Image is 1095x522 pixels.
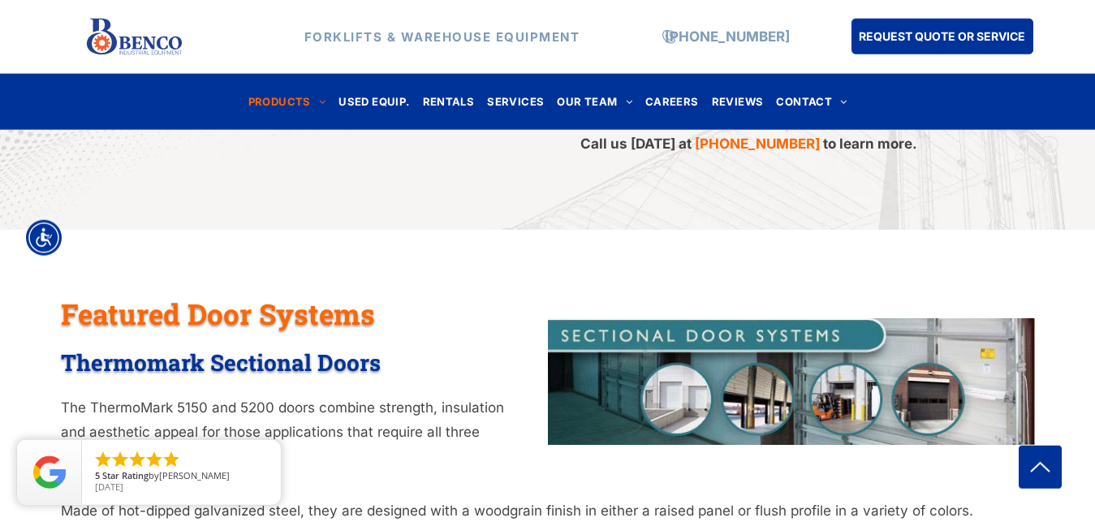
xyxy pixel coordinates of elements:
[110,450,130,469] li: 
[665,28,790,45] a: [PHONE_NUMBER]
[304,29,580,45] strong: FORKLIFTS & WAREHOUSE EQUIPMENT
[61,295,375,332] span: Featured Door Systems
[851,19,1033,54] a: REQUEST QUOTE OR SERVICE
[550,91,639,113] a: OUR TEAM
[639,91,705,113] a: CAREERS
[26,220,62,256] div: Accessibility Menu
[242,91,333,113] a: PRODUCTS
[102,469,149,481] span: Star Rating
[61,347,381,377] span: Thermomark Sectional Doors
[705,91,770,113] a: REVIEWS
[159,469,230,481] span: [PERSON_NAME]
[95,471,268,482] span: by
[95,481,123,493] span: [DATE]
[580,136,692,152] span: Call us [DATE] at
[162,450,181,469] li: 
[859,21,1025,51] span: REQUEST QUOTE OR SERVICE
[770,91,853,113] a: CONTACT
[481,91,550,113] a: SERVICES
[33,456,66,489] img: Review Rating
[695,136,820,152] a: [PHONE_NUMBER]
[61,399,504,465] span: The ThermoMark 5150 and 5200 doors combine strength, insulation and aesthetic appeal for those ap...
[95,469,100,481] span: 5
[127,450,147,469] li: 
[144,450,164,469] li: 
[416,91,481,113] a: RENTALS
[332,91,416,113] a: USED EQUIP.
[93,450,113,469] li: 
[823,136,917,152] span: to learn more.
